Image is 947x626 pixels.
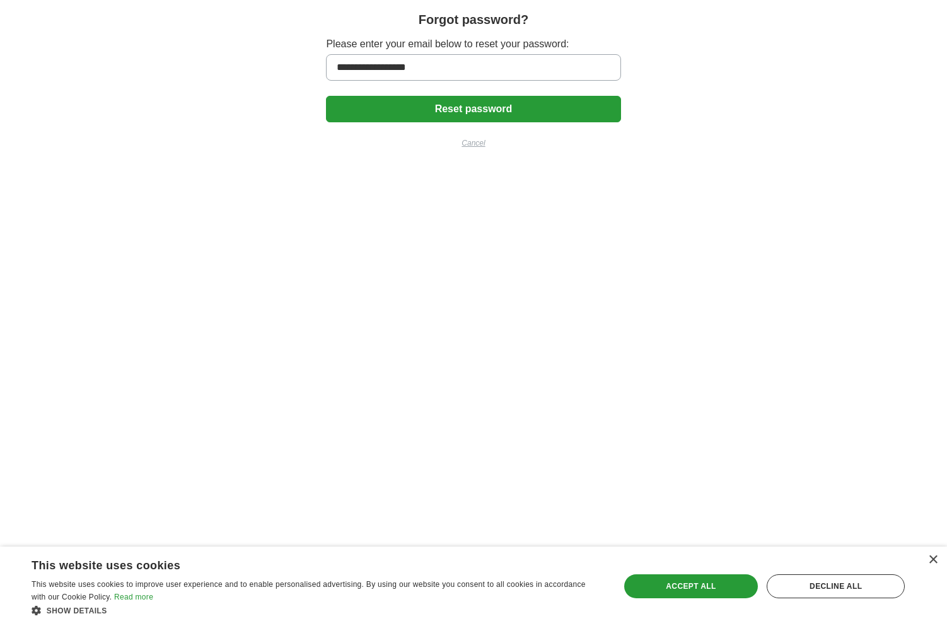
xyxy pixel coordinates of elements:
[326,96,620,122] button: Reset password
[32,604,602,617] div: Show details
[32,580,586,601] span: This website uses cookies to improve user experience and to enable personalised advertising. By u...
[767,574,905,598] div: Decline all
[47,606,107,615] span: Show details
[624,574,758,598] div: Accept all
[326,37,620,52] label: Please enter your email below to reset your password:
[114,593,153,601] a: Read more, opens a new window
[32,554,571,573] div: This website uses cookies
[419,10,528,29] h1: Forgot password?
[326,137,620,149] a: Cancel
[928,555,938,565] div: Close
